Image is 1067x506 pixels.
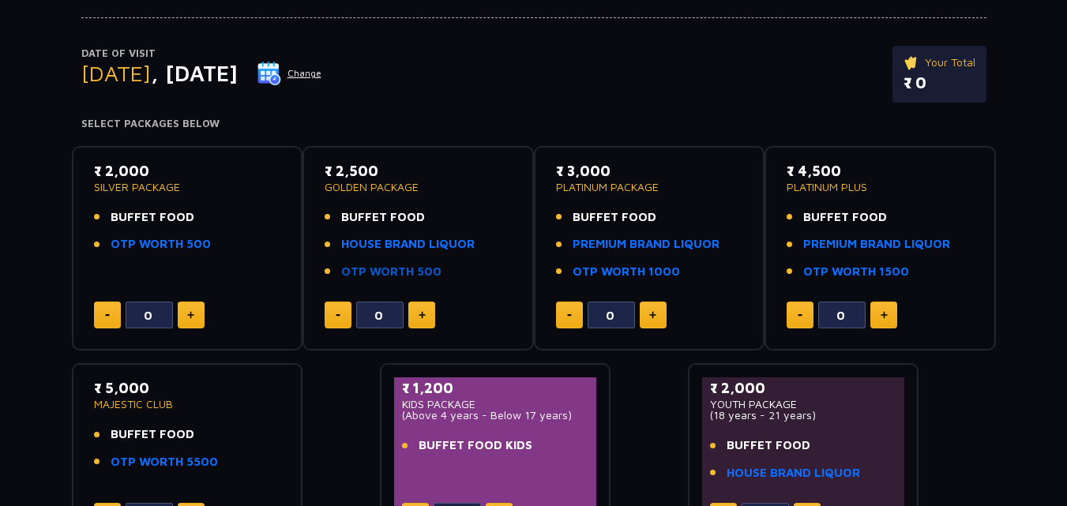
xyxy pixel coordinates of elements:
img: minus [105,314,110,317]
p: MAJESTIC CLUB [94,399,281,410]
a: PREMIUM BRAND LIQUOR [803,235,950,253]
button: Change [257,61,322,86]
p: ₹ 2,000 [94,160,281,182]
span: BUFFET FOOD [111,208,194,227]
p: Date of Visit [81,46,322,62]
img: minus [567,314,572,317]
a: PREMIUM BRAND LIQUOR [573,235,719,253]
span: BUFFET FOOD [803,208,887,227]
p: GOLDEN PACKAGE [325,182,512,193]
p: PLATINUM PACKAGE [556,182,743,193]
a: OTP WORTH 5500 [111,453,218,471]
span: BUFFET FOOD KIDS [419,437,532,455]
img: plus [187,311,194,319]
img: ticket [904,54,920,71]
p: KIDS PACKAGE [402,399,589,410]
p: ₹ 2,500 [325,160,512,182]
p: PLATINUM PLUS [787,182,974,193]
a: OTP WORTH 500 [341,263,441,281]
p: ₹ 5,000 [94,377,281,399]
img: minus [798,314,802,317]
p: ₹ 4,500 [787,160,974,182]
span: , [DATE] [151,60,238,86]
img: plus [881,311,888,319]
h4: Select Packages Below [81,118,986,130]
a: HOUSE BRAND LIQUOR [727,464,860,482]
a: HOUSE BRAND LIQUOR [341,235,475,253]
span: BUFFET FOOD [573,208,656,227]
p: ₹ 2,000 [710,377,897,399]
p: (Above 4 years - Below 17 years) [402,410,589,421]
p: ₹ 1,200 [402,377,589,399]
img: plus [419,311,426,319]
a: OTP WORTH 500 [111,235,211,253]
a: OTP WORTH 1500 [803,263,909,281]
p: ₹ 3,000 [556,160,743,182]
p: (18 years - 21 years) [710,410,897,421]
p: SILVER PACKAGE [94,182,281,193]
span: BUFFET FOOD [111,425,194,444]
img: plus [649,311,656,319]
p: Your Total [904,54,975,71]
img: minus [336,314,340,317]
p: YOUTH PACKAGE [710,399,897,410]
p: ₹ 0 [904,71,975,95]
span: BUFFET FOOD [727,437,810,455]
span: BUFFET FOOD [341,208,425,227]
a: OTP WORTH 1000 [573,263,680,281]
span: [DATE] [81,60,151,86]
